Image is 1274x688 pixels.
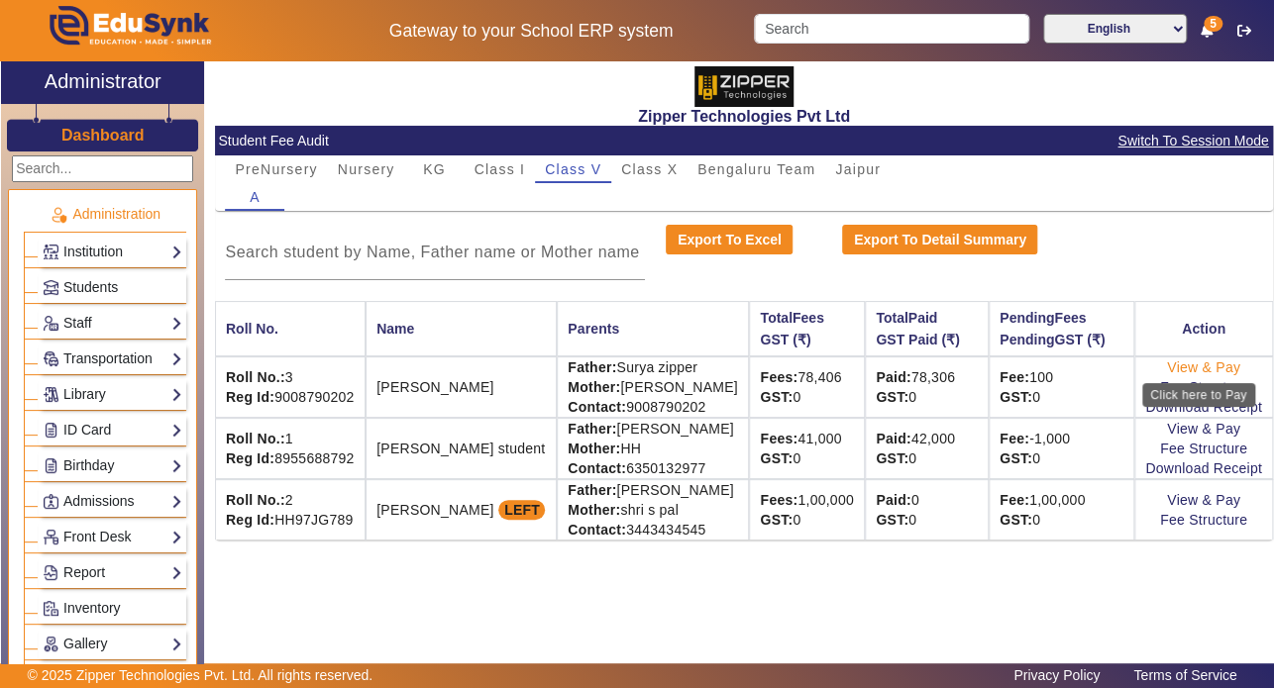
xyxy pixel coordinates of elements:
input: Search [754,14,1029,44]
strong: GST: [876,512,908,528]
strong: Contact: [568,460,626,476]
strong: Paid: [876,369,910,385]
div: 0 0 [876,490,978,530]
strong: Reg Id: [226,512,274,528]
td: [PERSON_NAME] HH 6350132977 [557,418,749,479]
strong: Mother: [568,441,620,456]
p: Administration [24,204,186,225]
a: Download Receipt [1145,460,1262,476]
span: Jaipur [835,162,881,176]
a: View & Pay [1167,359,1240,375]
strong: GST: [760,389,793,405]
td: 3 9008790202 [215,356,366,418]
h3: Dashboard [61,126,145,145]
td: [PERSON_NAME] shri s pal 3443434545 [557,479,749,540]
img: Inventory.png [44,601,58,616]
strong: Fee: [1000,431,1029,446]
strong: GST: [1000,389,1032,405]
strong: Contact: [568,522,626,538]
strong: GST: [1000,512,1032,528]
h2: Zipper Technologies Pvt Ltd [215,107,1273,126]
strong: GST: [760,512,793,528]
img: 36227e3f-cbf6-4043-b8fc-b5c5f2957d0a [694,66,794,107]
td: 2 HH97JG789 [215,479,366,540]
div: Name [376,318,546,340]
td: [PERSON_NAME] [366,479,557,540]
a: Download Receipt [1145,399,1262,415]
a: Dashboard [60,125,146,146]
a: Privacy Policy [1004,662,1110,688]
strong: Fees: [760,492,797,508]
strong: Reg Id: [226,450,274,466]
strong: GST: [1000,450,1032,466]
div: 100 0 [1000,367,1123,407]
div: TotalPaid GST Paid (₹) [876,307,959,350]
strong: Fees: [760,431,797,446]
div: TotalFeesGST (₹) [760,307,854,350]
img: Administration.png [50,206,67,224]
div: TotalPaidGST Paid (₹) [876,307,978,350]
strong: GST: [876,389,908,405]
div: PendingFeesPendingGST (₹) [1000,307,1123,350]
strong: GST: [760,450,793,466]
span: Class V [545,162,601,176]
span: Class I [475,162,526,176]
div: 1,00,000 0 [760,490,854,530]
span: 5 [1204,16,1222,32]
span: KG [423,162,446,176]
button: Export To Detail Summary [842,225,1037,254]
div: Name [376,318,414,340]
span: Switch To Session Mode [1116,130,1269,152]
div: 42,000 0 [876,429,978,468]
a: View & Pay [1167,421,1240,437]
strong: Contact: [568,399,626,415]
strong: Paid: [876,431,910,446]
input: Search... [12,155,193,182]
strong: Father: [568,482,616,498]
strong: Reg Id: [226,389,274,405]
td: Surya zipper [PERSON_NAME] 9008790202 [557,356,749,418]
th: Action [1134,301,1273,356]
a: Fee Structure [1160,441,1247,456]
strong: Father: [568,359,616,375]
input: Search student by Name, Father name or Mother name [225,241,645,264]
a: Inventory [43,597,182,620]
strong: Father: [568,421,616,437]
span: Class X [621,162,678,176]
span: Bengaluru Team [697,162,815,176]
div: Roll No. [226,318,355,340]
strong: Roll No.: [226,431,285,446]
strong: Fees: [760,369,797,385]
span: PreNursery [235,162,317,176]
div: 78,406 0 [760,367,854,407]
div: 78,306 0 [876,367,978,407]
mat-card-header: Student Fee Audit [215,126,1273,155]
button: Export To Excel [666,225,793,254]
span: Students [63,279,118,295]
strong: Mother: [568,379,620,395]
div: Click here to Pay [1142,383,1255,407]
a: Administrator [1,61,204,104]
a: View & Pay [1167,492,1240,508]
div: Roll No. [226,318,278,340]
p: © 2025 Zipper Technologies Pvt. Ltd. All rights reserved. [28,665,373,686]
strong: Roll No.: [226,369,285,385]
td: 1 8955688792 [215,418,366,479]
td: [PERSON_NAME] student [366,418,557,479]
strong: GST: [876,450,908,466]
strong: Paid: [876,492,910,508]
span: Nursery [338,162,395,176]
a: Students [43,276,182,299]
th: Parents [557,301,749,356]
span: A [250,190,261,204]
div: TotalFees GST (₹) [760,307,823,350]
b: LEFT [504,502,540,518]
a: Fee Structure [1160,512,1247,528]
h2: Administrator [45,69,161,93]
a: Terms of Service [1123,662,1246,688]
div: -1,000 0 [1000,429,1123,468]
strong: Roll No.: [226,492,285,508]
img: Students.png [44,280,58,295]
span: Inventory [63,600,121,616]
div: 1,00,000 0 [1000,490,1123,530]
